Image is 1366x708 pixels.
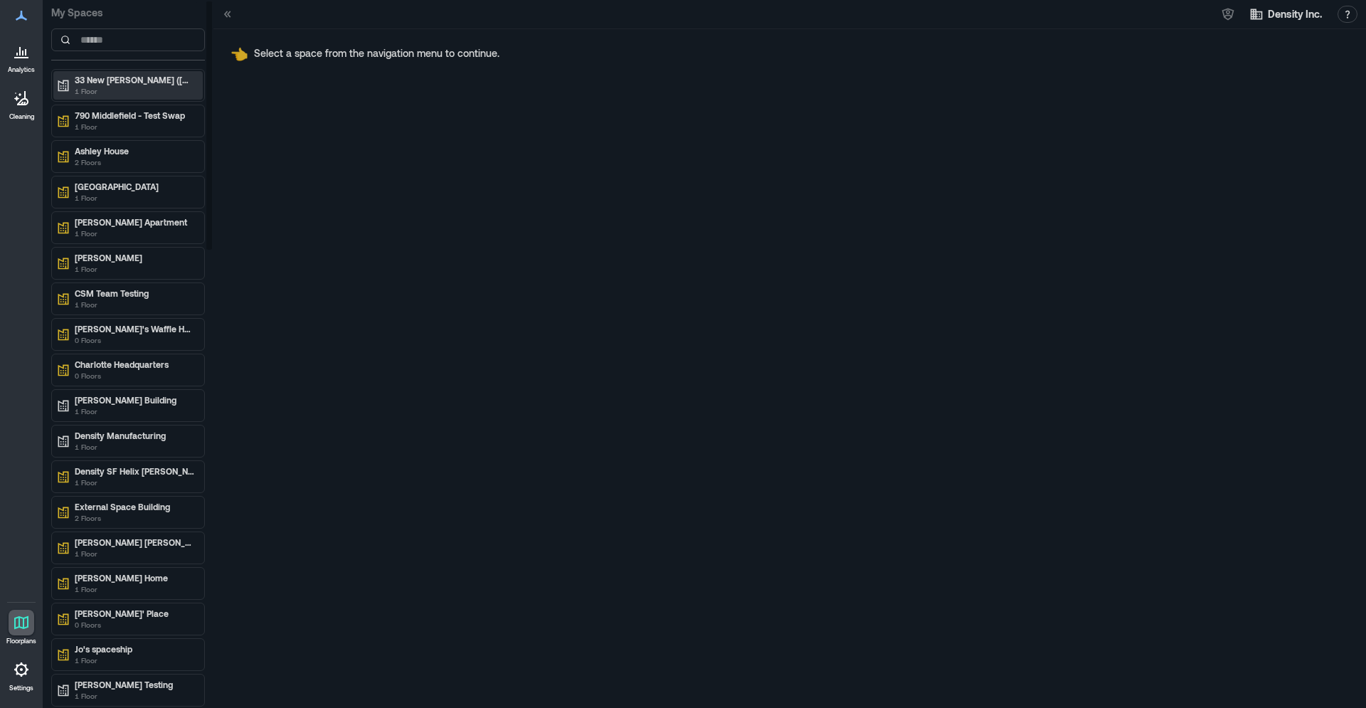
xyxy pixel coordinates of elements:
[4,652,38,697] a: Settings
[75,441,194,453] p: 1 Floor
[2,606,41,650] a: Floorplans
[75,228,194,239] p: 1 Floor
[75,85,194,97] p: 1 Floor
[75,465,194,477] p: Density SF Helix [PERSON_NAME] TEST
[75,157,194,168] p: 2 Floors
[75,643,194,655] p: Jo's spaceship
[75,299,194,310] p: 1 Floor
[75,477,194,488] p: 1 Floor
[75,572,194,583] p: [PERSON_NAME] Home
[75,110,194,121] p: 790 Middlefield - Test Swap
[75,430,194,441] p: Density Manufacturing
[75,192,194,204] p: 1 Floor
[75,655,194,666] p: 1 Floor
[75,334,194,346] p: 0 Floors
[75,608,194,619] p: [PERSON_NAME]' Place
[9,112,34,121] p: Cleaning
[75,121,194,132] p: 1 Floor
[75,263,194,275] p: 1 Floor
[75,548,194,559] p: 1 Floor
[75,406,194,417] p: 1 Floor
[4,81,39,125] a: Cleaning
[75,359,194,370] p: Charlotte Headquarters
[75,690,194,702] p: 1 Floor
[231,45,248,62] span: pointing left
[75,394,194,406] p: [PERSON_NAME] Building
[51,6,205,20] p: My Spaces
[75,323,194,334] p: [PERSON_NAME]'s Waffle House
[75,145,194,157] p: Ashley House
[9,684,33,692] p: Settings
[75,583,194,595] p: 1 Floor
[4,34,39,78] a: Analytics
[75,216,194,228] p: [PERSON_NAME] Apartment
[8,65,35,74] p: Analytics
[1245,3,1326,26] button: Density Inc.
[6,637,36,645] p: Floorplans
[75,537,194,548] p: [PERSON_NAME] [PERSON_NAME] Gather
[75,619,194,630] p: 0 Floors
[75,181,194,192] p: [GEOGRAPHIC_DATA]
[254,46,499,60] p: Select a space from the navigation menu to continue.
[75,252,194,263] p: [PERSON_NAME]
[75,74,194,85] p: 33 New [PERSON_NAME] ([GEOGRAPHIC_DATA])
[75,287,194,299] p: CSM Team Testing
[75,679,194,690] p: [PERSON_NAME] Testing
[75,370,194,381] p: 0 Floors
[1268,7,1322,21] span: Density Inc.
[75,512,194,524] p: 2 Floors
[75,501,194,512] p: External Space Building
